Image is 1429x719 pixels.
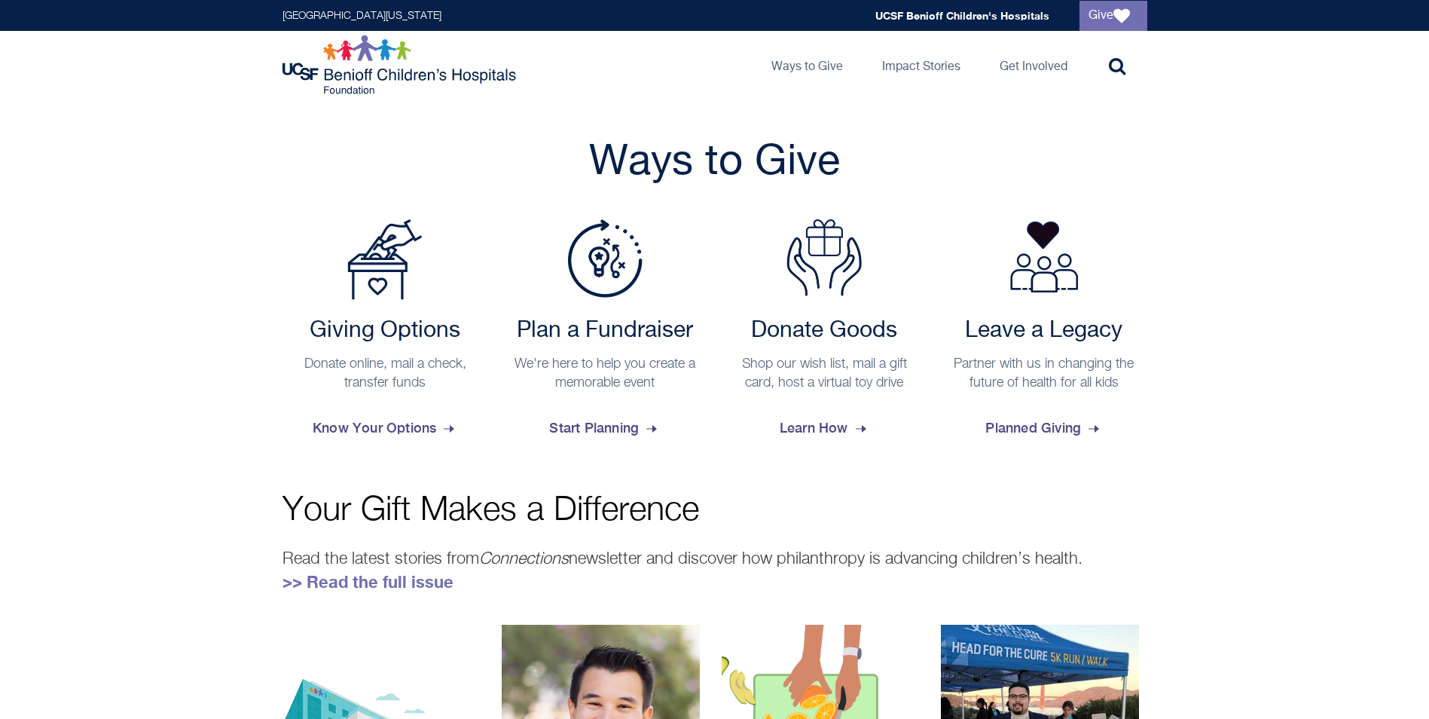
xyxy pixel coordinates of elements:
[985,408,1102,448] span: Planned Giving
[875,9,1049,22] a: UCSF Benioff Children's Hospitals
[1079,1,1147,31] a: Give
[729,355,921,393] p: Shop our wish list, mail a gift card, host a virtual toy drive
[549,408,660,448] span: Start Planning
[479,551,569,568] em: Connections
[988,31,1079,99] a: Get Involved
[786,219,862,296] img: Donate Goods
[282,572,453,592] a: >> Read the full issue
[282,136,1147,189] h2: Ways to Give
[347,219,423,300] img: Payment Options
[509,317,701,344] h2: Plan a Fundraiser
[729,317,921,344] h2: Donate Goods
[282,11,441,21] a: [GEOGRAPHIC_DATA][US_STATE]
[290,317,481,344] h2: Giving Options
[948,317,1140,344] h2: Leave a Legacy
[509,355,701,393] p: We're here to help you create a memorable event
[313,408,457,448] span: Know Your Options
[567,219,643,298] img: Plan a Fundraiser
[282,546,1147,595] p: Read the latest stories from newsletter and discover how philanthropy is advancing children’s hea...
[722,219,928,448] a: Donate Goods Donate Goods Shop our wish list, mail a gift card, host a virtual toy drive Learn How
[282,35,520,95] img: Logo for UCSF Benioff Children's Hospitals Foundation
[941,219,1147,448] a: Leave a Legacy Partner with us in changing the future of health for all kids Planned Giving
[759,31,855,99] a: Ways to Give
[282,494,1147,528] p: Your Gift Makes a Difference
[780,408,869,448] span: Learn How
[948,355,1140,393] p: Partner with us in changing the future of health for all kids
[282,219,489,448] a: Payment Options Giving Options Donate online, mail a check, transfer funds Know Your Options
[870,31,973,99] a: Impact Stories
[502,219,708,448] a: Plan a Fundraiser Plan a Fundraiser We're here to help you create a memorable event Start Planning
[290,355,481,393] p: Donate online, mail a check, transfer funds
